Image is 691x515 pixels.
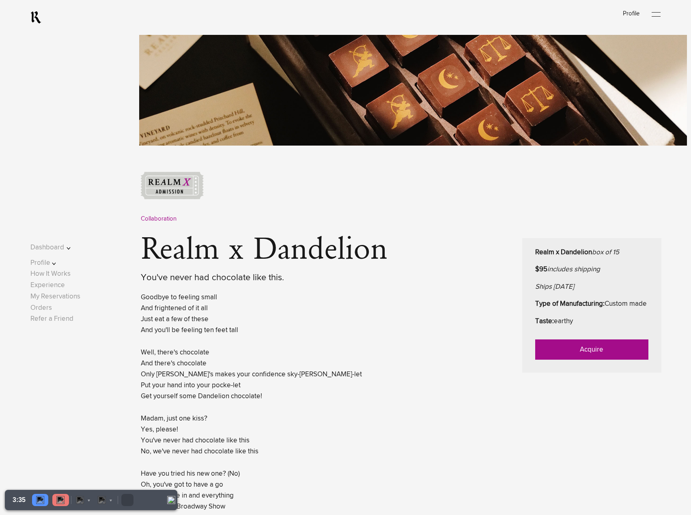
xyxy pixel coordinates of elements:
em: includes shipping [547,266,600,273]
a: Profile [623,11,639,17]
img: ticket-graphic.png [141,172,204,200]
strong: $95 [535,266,547,273]
button: Profile [30,257,82,268]
p: Custom made [535,299,648,309]
a: My Reservations [30,293,80,300]
lightning-formatted-text: Goodbye to feeling small And frightened of it all Just eat a few of these And you'll be feeling t... [141,294,362,511]
button: Dashboard [30,242,82,253]
em: Ships [DATE] [535,283,574,290]
a: Orders [30,305,52,311]
a: Refer a Friend [30,315,73,322]
p: earthy [535,316,648,327]
div: Collaboration [141,214,661,224]
h1: Realm x Dandelion [141,234,522,284]
a: Experience [30,282,65,289]
a: Acquire [535,339,648,360]
strong: Realm x Dandelion [535,249,592,256]
div: You've never had chocolate like this. [141,271,497,284]
a: How It Works [30,270,71,277]
a: RealmCellars [30,11,41,24]
em: box of 15 [592,249,619,256]
strong: Taste: [535,318,554,325]
strong: Type of Manufacturing: [535,300,605,307]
